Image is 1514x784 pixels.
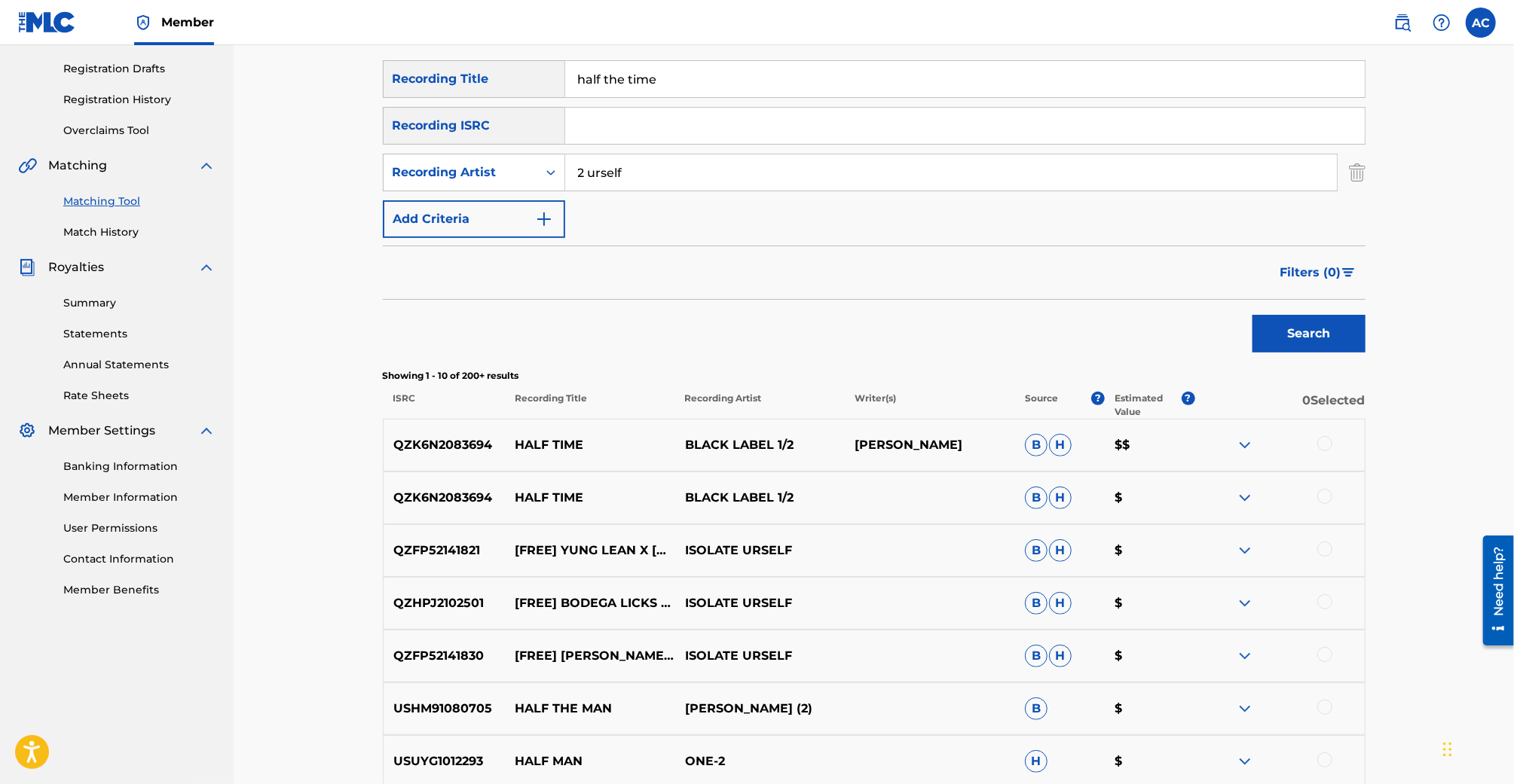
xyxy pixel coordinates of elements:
p: ISOLATE URSELF [675,541,845,560]
span: Filters ( 0 ) [1280,264,1341,282]
img: Delete Criterion [1349,154,1366,191]
span: H [1049,539,1072,562]
p: HALF THE MAN [505,700,674,718]
img: expand [197,157,216,175]
p: HALF TIME [505,489,674,507]
a: Overclaims Tool [63,123,216,139]
p: $$ [1105,436,1194,454]
a: Member Information [63,490,216,505]
p: ISOLATE URSELF [675,594,845,612]
p: $ [1105,594,1194,612]
span: Member [161,14,214,31]
a: Contact Information [63,551,216,567]
a: Match History [63,224,216,240]
img: filter [1342,268,1355,277]
a: Banking Information [63,459,216,474]
button: Add Criteria [383,200,565,238]
a: Statements [63,326,216,342]
a: Matching Tool [63,194,216,209]
p: HALF MAN [505,752,674,770]
span: B [1025,539,1048,562]
p: [FREE] [PERSON_NAME] THE CREATOR X LIL UZI VERT X KODAK BLACK TYPE BEAT - "MARYPAIN" [505,647,674,665]
p: USUYG1012293 [384,752,506,770]
img: expand [1236,436,1254,454]
img: search [1393,14,1412,32]
p: ISOLATE URSELF [675,647,845,665]
p: Writer(s) [845,392,1015,419]
a: Registration Drafts [63,61,216,77]
span: B [1025,697,1048,720]
img: expand [1236,489,1254,507]
form: Search Form [383,60,1366,360]
img: Member Settings [18,422,36,440]
img: Matching [18,157,37,175]
span: H [1049,434,1072,456]
p: Estimated Value [1115,392,1182,419]
p: QZFP52141830 [384,647,506,665]
p: USHM91080705 [384,700,506,718]
img: expand [1236,541,1254,560]
p: Recording Title [505,392,675,419]
p: $ [1105,700,1194,718]
div: Recording Artist [393,163,528,182]
span: H [1049,487,1072,509]
div: User Menu [1466,8,1496,38]
p: QZK6N2083694 [384,436,506,454]
a: Member Benefits [63,582,216,598]
p: QZFP52141821 [384,541,506,560]
img: expand [1236,594,1254,612]
a: Registration History [63,92,216,108]
span: B [1025,434,1048,456]
img: expand [197,258,216,276]
button: Search [1252,315,1366,352]
img: expand [1236,647,1254,665]
img: 9d2ae6d4665cec9f34b9.svg [535,210,553,228]
span: ? [1182,392,1195,405]
p: [FREE] YUNG LEAN X [PERSON_NAME] TYPE BEAT - "TIME WARP" (@ISOLATEURSELF X @SIDEATRAY) [505,541,674,560]
p: ISRC [383,392,505,419]
a: Annual Statements [63,357,216,373]
p: BLACK LABEL 1/2 [675,436,845,454]
a: User Permissions [63,520,216,536]
p: HALF TIME [505,436,674,454]
p: BLACK LABEL 1/2 [675,489,845,507]
img: Royalties [18,258,36,276]
p: Recording Artist [674,392,845,419]
img: Top Rightsholder [134,14,152,32]
img: help [1433,14,1451,32]
p: $ [1105,489,1194,507]
span: Royalties [48,258,104,276]
span: B [1025,487,1048,509]
a: Public Search [1387,8,1418,38]
span: ? [1091,392,1105,405]
p: Source [1025,392,1058,419]
p: ONE-2 [675,752,845,770]
a: Rate Sheets [63,388,216,404]
p: QZK6N2083694 [384,489,506,507]
span: Matching [48,157,107,175]
span: Member Settings [48,422,155,440]
p: $ [1105,541,1194,560]
p: [PERSON_NAME] (2) [675,700,845,718]
iframe: Chat Widget [1439,712,1514,784]
p: QZHPJ2102501 [384,594,506,612]
p: 0 Selected [1195,392,1366,419]
img: expand [197,422,216,440]
span: H [1025,750,1048,773]
button: Filters (0) [1271,254,1366,291]
p: $ [1105,647,1194,665]
p: $ [1105,752,1194,770]
span: H [1049,592,1072,615]
img: expand [1236,752,1254,770]
img: expand [1236,700,1254,718]
p: Showing 1 - 10 of 200+ results [383,369,1366,383]
span: H [1049,645,1072,667]
a: Summary [63,295,216,311]
iframe: Resource Center [1472,529,1514,651]
div: Drag [1443,727,1452,772]
p: [PERSON_NAME] [845,436,1014,454]
p: [FREE] BODEGA LICKS - SMOKEPURRP RICH THE KID TYPE BEAT (TAGLESS) [505,594,674,612]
